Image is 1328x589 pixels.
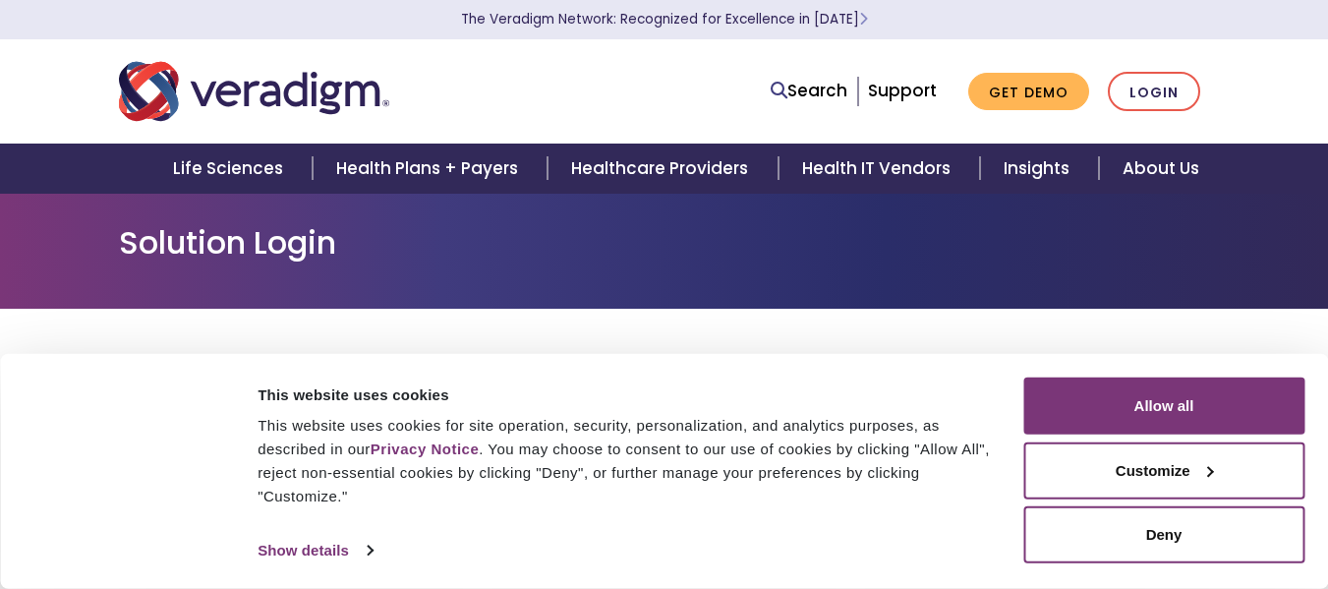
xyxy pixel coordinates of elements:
h1: Solution Login [119,224,1210,262]
a: Search [771,78,847,104]
a: Get Demo [968,73,1089,111]
button: Customize [1023,442,1304,499]
a: Insights [980,144,1099,194]
a: Support [868,79,937,102]
a: Show details [258,536,372,565]
a: Healthcare Providers [548,144,778,194]
a: Health Plans + Payers [313,144,548,194]
a: The Veradigm Network: Recognized for Excellence in [DATE]Learn More [461,10,868,29]
a: Login [1108,72,1200,112]
a: About Us [1099,144,1223,194]
div: This website uses cookies for site operation, security, personalization, and analytics purposes, ... [258,414,1001,508]
a: Privacy Notice [371,441,479,457]
img: Veradigm logo [119,59,389,124]
div: This website uses cookies [258,383,1001,406]
button: Allow all [1023,378,1304,435]
a: Health IT Vendors [779,144,980,194]
button: Deny [1023,506,1304,563]
span: Learn More [859,10,868,29]
a: Life Sciences [149,144,313,194]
